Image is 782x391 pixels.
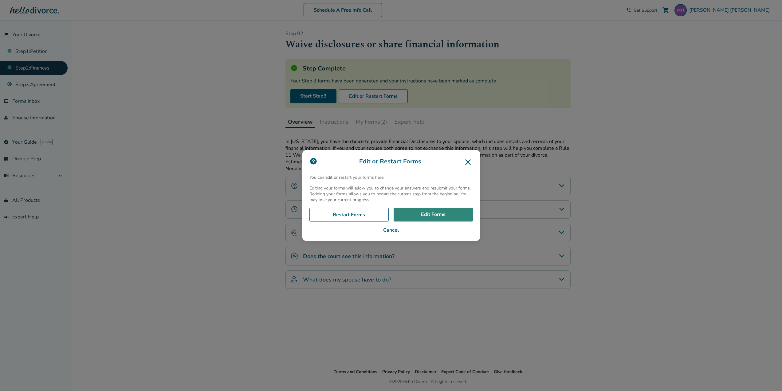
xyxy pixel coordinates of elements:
[309,226,473,234] button: Cancel
[394,208,473,222] a: Edit Forms
[309,185,473,203] p: Editing your forms will allow you to change your answers and resubmit your forms. Redoing your fo...
[309,208,389,222] a: Restart Forms
[309,157,473,167] h3: Edit or Restart Forms
[751,361,782,391] iframe: Chat Widget
[309,174,473,180] p: You can edit or restart your forms here.
[309,157,317,165] img: icon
